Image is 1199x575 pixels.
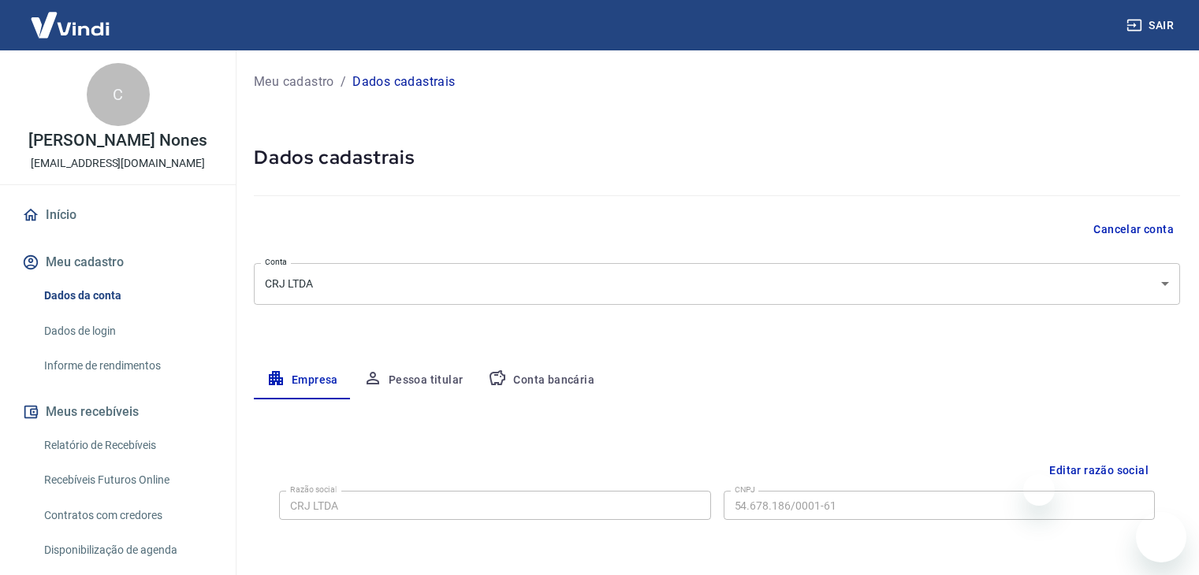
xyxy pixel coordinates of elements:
[265,256,287,268] label: Conta
[341,72,346,91] p: /
[19,1,121,49] img: Vindi
[254,145,1180,170] h5: Dados cadastrais
[19,395,217,429] button: Meus recebíveis
[1123,11,1180,40] button: Sair
[1087,215,1180,244] button: Cancelar conta
[254,362,351,399] button: Empresa
[1043,456,1155,485] button: Editar razão social
[38,350,217,382] a: Informe de rendimentos
[254,72,334,91] a: Meu cadastro
[38,464,217,496] a: Recebíveis Futuros Online
[31,155,205,172] p: [EMAIL_ADDRESS][DOMAIN_NAME]
[290,484,337,495] label: Razão social
[38,315,217,347] a: Dados de login
[1136,512,1186,562] iframe: Botão para abrir a janela de mensagens
[28,132,207,149] p: [PERSON_NAME] Nones
[1023,474,1055,506] iframe: Fechar mensagem
[351,362,476,399] button: Pessoa titular
[38,499,217,532] a: Contratos com credores
[254,263,1180,305] div: CRJ LTDA
[19,245,217,280] button: Meu cadastro
[87,63,150,126] div: C
[38,280,217,312] a: Dados da conta
[19,198,217,232] a: Início
[735,484,755,495] label: CNPJ
[38,429,217,462] a: Relatório de Recebíveis
[352,72,455,91] p: Dados cadastrais
[475,362,607,399] button: Conta bancária
[38,534,217,566] a: Disponibilização de agenda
